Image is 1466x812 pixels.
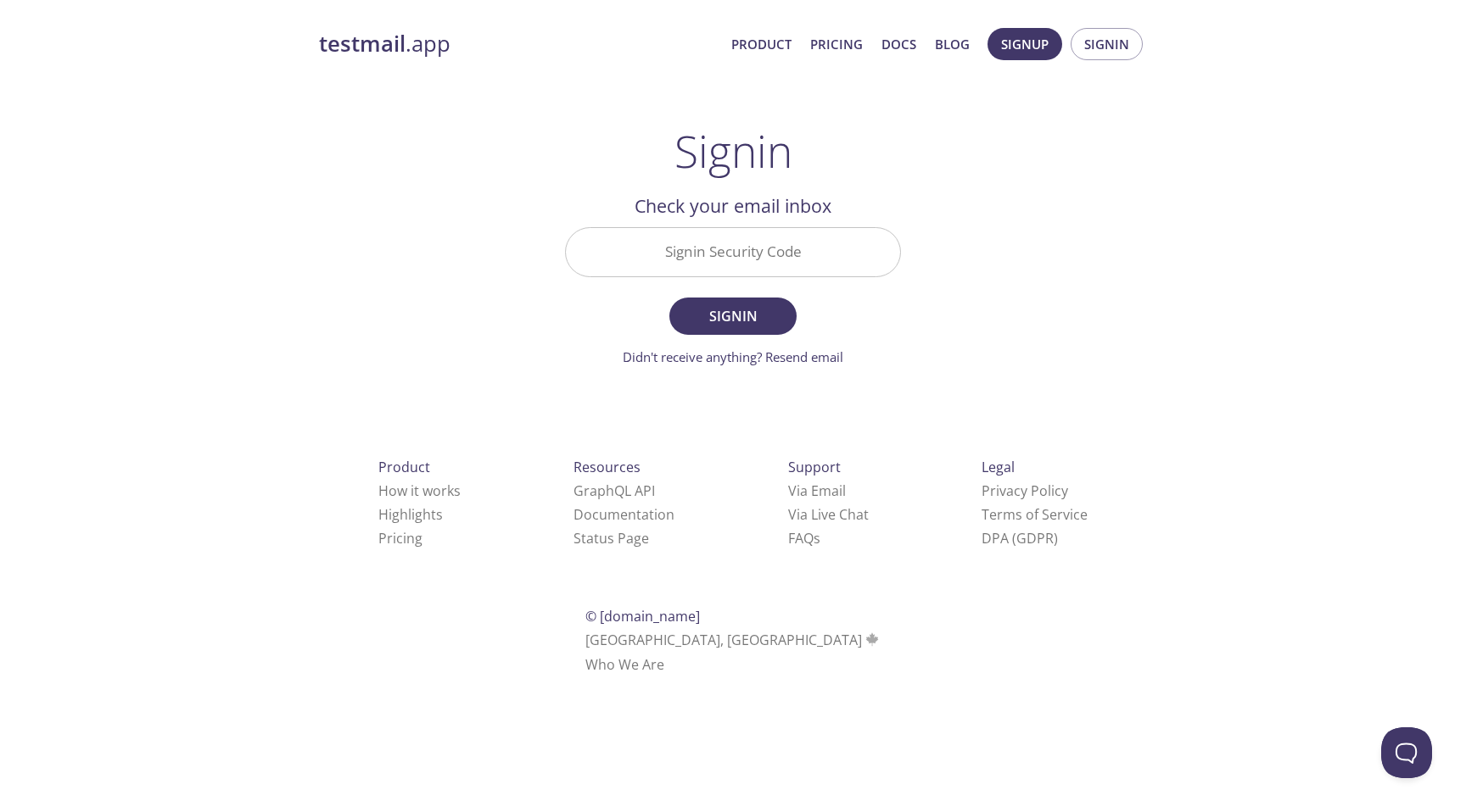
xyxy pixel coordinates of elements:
span: Signin [1084,33,1129,55]
a: Didn't receive anything? Resend email [623,348,843,365]
span: Product [378,458,430,476]
span: Support [788,458,841,476]
a: Who We Are [585,655,664,674]
strong: testmail [319,29,406,58]
button: Signup [988,28,1062,60]
a: Pricing [810,33,863,55]
span: [GEOGRAPHIC_DATA], [GEOGRAPHIC_DATA] [585,631,881,649]
a: Documentation [574,505,674,524]
span: Resources [574,458,641,476]
a: Status Page [574,529,649,548]
a: DPA (GDPR) [982,529,1058,548]
a: GraphQL API [574,481,655,500]
span: s [814,529,820,548]
span: Legal [982,458,1015,476]
button: Signin [669,298,797,335]
a: Product [731,33,792,55]
iframe: Help Scout Beacon - Open [1381,727,1432,778]
span: © [DOMAIN_NAME] [585,607,700,626]
a: Blog [935,33,970,55]
a: Pricing [378,529,422,548]
a: Docs [881,33,916,55]
a: Privacy Policy [982,481,1068,500]
a: Terms of Service [982,505,1088,524]
span: Signup [1001,33,1049,55]
a: Via Live Chat [788,505,869,524]
a: Highlights [378,505,443,524]
a: How it works [378,481,461,500]
a: Via Email [788,481,846,500]
h1: Signin [674,125,792,176]
h2: Check your email inbox [565,192,901,220]
a: FAQ [788,529,820,548]
span: Signin [688,304,778,328]
a: testmail.app [319,30,718,58]
button: Signin [1071,28,1143,60]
